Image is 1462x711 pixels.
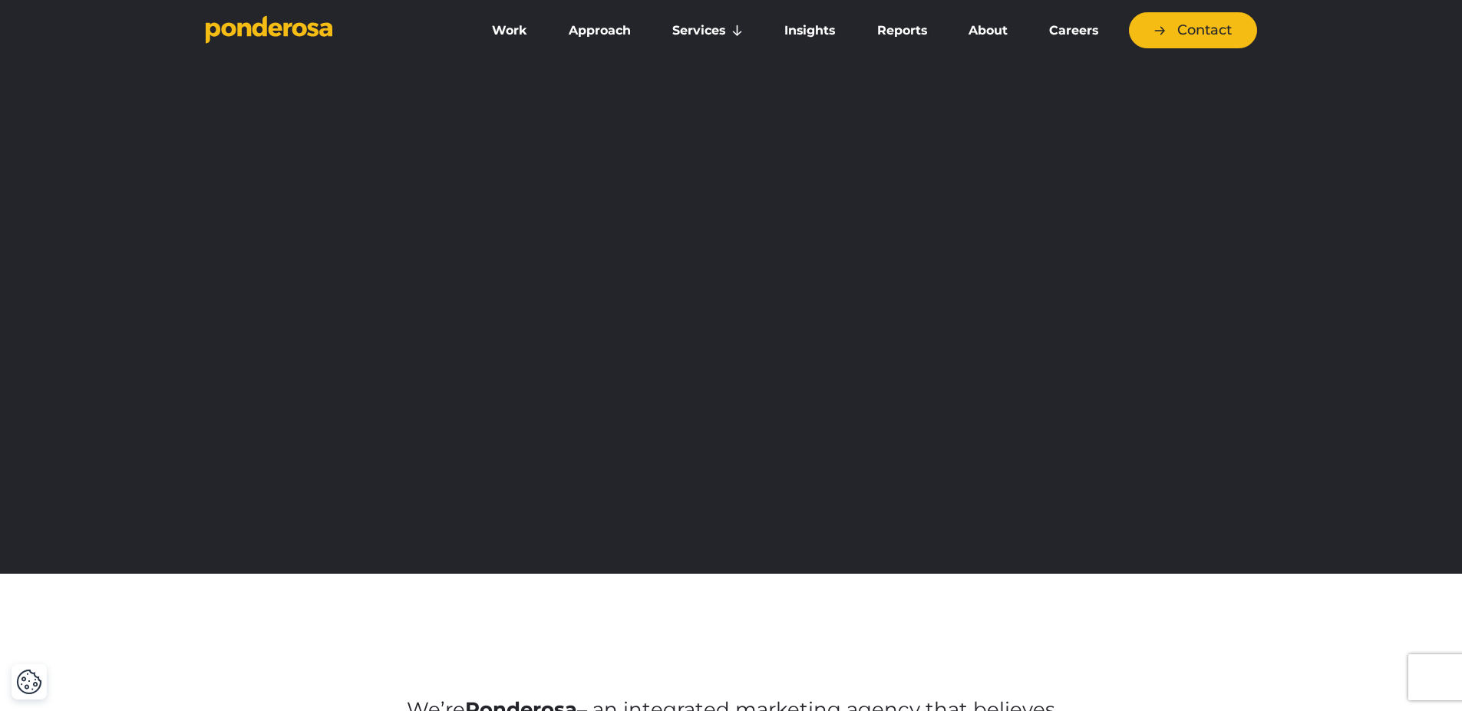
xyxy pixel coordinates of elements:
[206,15,451,46] a: Go to homepage
[16,669,42,695] img: Revisit consent button
[16,669,42,695] button: Cookie Settings
[1129,12,1257,48] a: Contact
[860,15,945,47] a: Reports
[1031,15,1116,47] a: Careers
[551,15,648,47] a: Approach
[655,15,761,47] a: Services
[474,15,545,47] a: Work
[951,15,1025,47] a: About
[767,15,853,47] a: Insights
